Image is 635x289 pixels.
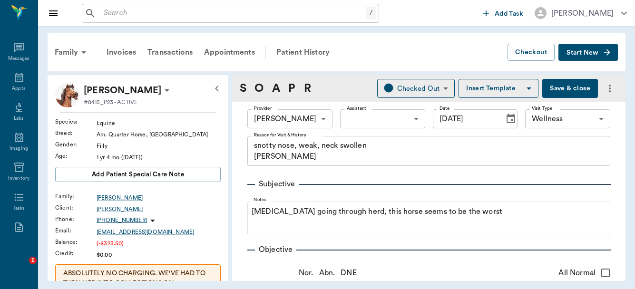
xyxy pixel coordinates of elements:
button: Add Task [479,4,527,22]
div: Labs [14,115,24,122]
div: Imaging [10,145,28,152]
p: Nor. [299,267,313,279]
a: [EMAIL_ADDRESS][DOMAIN_NAME] [97,228,221,236]
a: Appointments [198,41,261,64]
img: Profile Image [55,83,80,107]
div: Gender : [55,140,97,149]
a: O [254,80,264,97]
textarea: snotty nose, weak, neck swollen [PERSON_NAME] [254,140,604,162]
div: Tasks [13,205,25,212]
p: [PHONE_NUMBER] [97,216,147,224]
button: Start New [558,44,618,61]
div: Client : [55,203,97,212]
a: [PERSON_NAME] [97,193,221,202]
div: Breed : [55,129,97,137]
a: Transactions [142,41,198,64]
span: 1 [29,257,37,264]
button: Save & close [542,79,598,98]
p: DNE [341,267,356,279]
div: (-$323.50) [97,239,221,248]
button: Choose date, selected date is Sep 17, 2025 [501,109,520,128]
p: Objective [255,244,296,255]
p: [PERSON_NAME] [84,83,161,98]
button: more [602,80,618,96]
div: Credit : [55,249,97,258]
span: All Normal [558,267,596,279]
div: [PERSON_NAME] [551,8,614,19]
p: Abn. [319,267,335,279]
button: Insert Template [459,79,538,98]
p: [MEDICAL_DATA] going through herd, this horse seems to be the worst [252,206,606,217]
div: Appts [12,85,25,92]
label: Notes [254,197,266,203]
div: 1 yr 4 mo ([DATE]) [97,153,221,162]
a: P [288,80,295,97]
p: #8415_P23 - ACTIVE [84,98,137,106]
div: Inventory [8,175,29,182]
a: A [272,80,280,97]
div: Am. Quarter Horse, [GEOGRAPHIC_DATA] [97,130,221,139]
input: MM/DD/YYYY [433,109,498,128]
label: Reason for Visit & History [254,132,306,138]
button: Checkout [508,44,555,61]
button: [PERSON_NAME] [527,4,635,22]
div: Family [49,41,95,64]
div: Phone : [55,215,97,223]
div: Family : [55,192,97,201]
label: Visit Type [532,105,553,112]
div: Balance : [55,238,97,246]
div: Checked Out [397,83,440,94]
label: Provider [254,105,272,112]
a: [PERSON_NAME] [97,205,221,213]
iframe: Intercom live chat [10,257,32,279]
div: Messages [8,55,30,62]
span: Add patient Special Care Note [92,169,184,180]
a: R [304,80,311,97]
label: Date [440,105,449,112]
button: Add patient Special Care Note [55,167,221,182]
div: Equine [97,119,221,127]
button: Close drawer [44,4,63,23]
div: Honey Foster [84,83,161,98]
a: Invoices [101,41,142,64]
div: [PERSON_NAME] [247,109,332,128]
div: Age : [55,152,97,160]
div: Species : [55,117,97,126]
a: S [240,80,246,97]
div: Wellness [525,109,610,128]
div: Filly [97,142,221,150]
p: Subjective [255,178,299,190]
a: Patient History [271,41,335,64]
label: Assistant [347,105,366,112]
input: Search [100,7,366,20]
div: $0.00 [97,250,221,259]
div: Email : [55,226,97,235]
